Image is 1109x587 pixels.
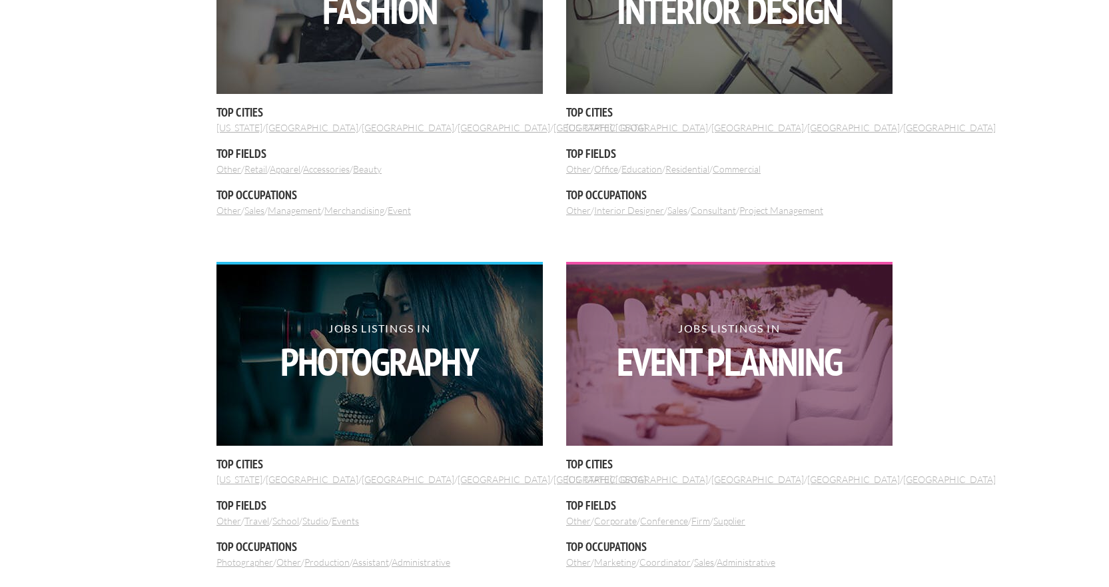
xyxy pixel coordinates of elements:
[691,515,710,526] a: Firm
[566,163,591,175] a: Other
[332,515,359,526] a: Events
[739,205,823,216] a: Project Management
[566,556,591,568] a: Other
[566,474,612,485] a: [US_STATE]
[216,187,543,203] h5: Top Occupations
[324,205,384,216] a: Merchandising
[594,205,664,216] a: Interior Designer
[458,474,550,485] a: [GEOGRAPHIC_DATA]
[694,556,714,568] a: Sales
[807,122,900,133] a: [GEOGRAPHIC_DATA]
[594,163,618,175] a: Office
[554,122,646,133] a: [GEOGRAPHIC_DATA]
[713,163,761,175] a: Commercial
[566,187,893,203] h5: Top Occupations
[392,556,450,568] a: Administrative
[458,122,550,133] a: [GEOGRAPHIC_DATA]
[276,556,301,568] a: Other
[388,205,411,216] a: Event
[216,145,543,162] h5: Top Fields
[216,342,543,381] strong: Photography
[216,515,241,526] a: Other
[665,163,709,175] a: Residential
[717,556,775,568] a: Administrative
[621,163,662,175] a: Education
[216,262,543,568] div: / / / / / / / / / / / /
[566,515,591,526] a: Other
[216,556,273,568] a: Photographer
[362,122,454,133] a: [GEOGRAPHIC_DATA]
[554,474,646,485] a: [GEOGRAPHIC_DATA]
[566,265,893,446] img: event planning photo of long white table with white chairs and place settings
[216,497,543,514] h5: Top Fields
[566,205,591,216] a: Other
[711,474,804,485] a: [GEOGRAPHIC_DATA]
[566,122,612,133] a: [US_STATE]
[566,342,893,381] strong: Event Planning
[594,556,636,568] a: Marketing
[216,163,241,175] a: Other
[216,538,543,555] h5: Top Occupations
[266,474,358,485] a: [GEOGRAPHIC_DATA]
[302,515,328,526] a: Studio
[667,205,687,216] a: Sales
[216,262,543,446] a: Jobs Listings inPhotography
[216,323,543,381] h2: Jobs Listings in
[244,515,269,526] a: Travel
[272,515,299,526] a: School
[216,474,262,485] a: [US_STATE]
[566,104,893,121] h5: Top Cities
[216,456,543,472] h5: Top Cities
[807,474,900,485] a: [GEOGRAPHIC_DATA]
[566,262,893,446] a: Jobs Listings inEvent Planning
[244,163,267,175] a: Retail
[266,122,358,133] a: [GEOGRAPHIC_DATA]
[640,515,688,526] a: Conference
[244,205,264,216] a: Sales
[216,104,543,121] h5: Top Cities
[352,556,389,568] a: Assistant
[615,474,708,485] a: [GEOGRAPHIC_DATA]
[711,122,804,133] a: [GEOGRAPHIC_DATA]
[903,474,996,485] a: [GEOGRAPHIC_DATA]
[270,163,300,175] a: Apparel
[566,538,893,555] h5: Top Occupations
[639,556,691,568] a: Coordinator
[304,556,350,568] a: Production
[713,515,745,526] a: Supplier
[691,205,736,216] a: Consultant
[362,474,454,485] a: [GEOGRAPHIC_DATA]
[566,262,893,568] div: / / / / / / / / / / / /
[216,265,543,446] img: tan girl with dark hair holding a large camera and taking a picture
[594,515,637,526] a: Corporate
[216,205,241,216] a: Other
[353,163,382,175] a: Beauty
[216,122,262,133] a: [US_STATE]
[615,122,708,133] a: [GEOGRAPHIC_DATA]
[303,163,350,175] a: Accessories
[566,323,893,381] h2: Jobs Listings in
[566,456,893,472] h5: Top Cities
[903,122,996,133] a: [GEOGRAPHIC_DATA]
[566,145,893,162] h5: Top Fields
[268,205,321,216] a: Management
[566,497,893,514] h5: Top Fields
